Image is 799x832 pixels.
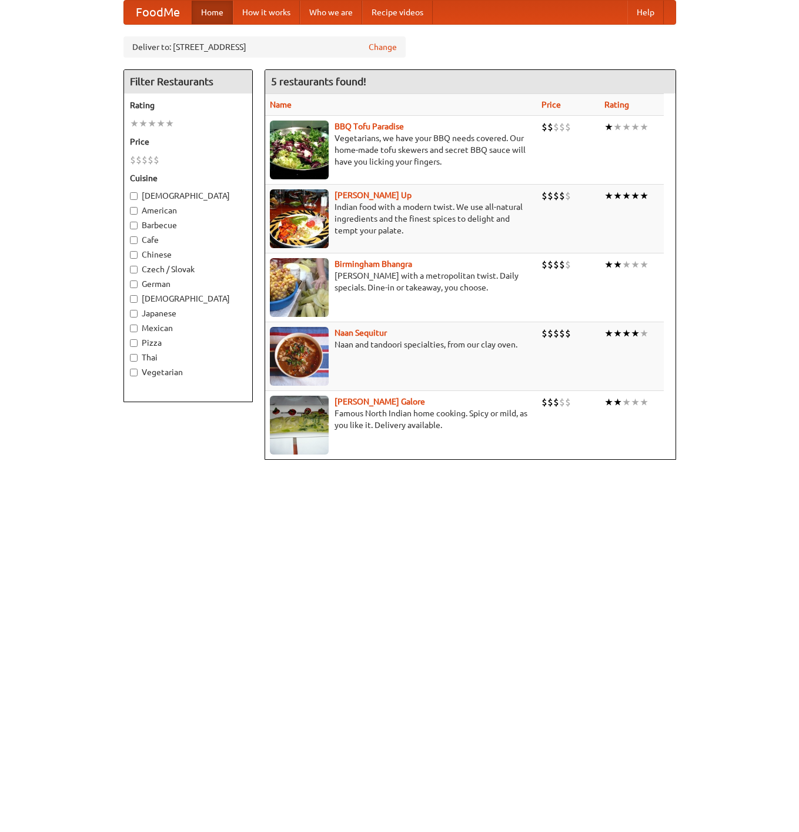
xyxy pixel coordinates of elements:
li: $ [142,153,148,166]
li: ★ [604,121,613,133]
label: Barbecue [130,219,246,231]
input: Japanese [130,310,138,318]
li: ★ [622,189,631,202]
li: ★ [604,327,613,340]
li: ★ [640,258,648,271]
li: ★ [640,396,648,409]
img: currygalore.jpg [270,396,329,455]
li: ★ [165,117,174,130]
li: $ [541,327,547,340]
a: BBQ Tofu Paradise [335,122,404,131]
li: $ [565,327,571,340]
li: ★ [613,327,622,340]
a: [PERSON_NAME] Up [335,191,412,200]
input: [DEMOGRAPHIC_DATA] [130,295,138,303]
label: Mexican [130,322,246,334]
li: $ [559,121,565,133]
li: ★ [604,189,613,202]
a: Home [192,1,233,24]
ng-pluralize: 5 restaurants found! [271,76,366,87]
p: Naan and tandoori specialties, from our clay oven. [270,339,533,350]
p: Indian food with a modern twist. We use all-natural ingredients and the finest spices to delight ... [270,201,533,236]
li: ★ [631,327,640,340]
input: Czech / Slovak [130,266,138,273]
p: Vegetarians, we have your BBQ needs covered. Our home-made tofu skewers and secret BBQ sauce will... [270,132,533,168]
a: Birmingham Bhangra [335,259,412,269]
input: Thai [130,354,138,362]
li: ★ [130,117,139,130]
li: $ [559,258,565,271]
input: [DEMOGRAPHIC_DATA] [130,192,138,200]
input: Mexican [130,325,138,332]
li: ★ [622,396,631,409]
li: ★ [631,258,640,271]
a: Price [541,100,561,109]
li: $ [565,396,571,409]
li: ★ [622,121,631,133]
input: Pizza [130,339,138,347]
label: German [130,278,246,290]
a: Recipe videos [362,1,433,24]
a: [PERSON_NAME] Galore [335,397,425,406]
li: ★ [156,117,165,130]
li: $ [565,189,571,202]
input: Barbecue [130,222,138,229]
label: American [130,205,246,216]
li: $ [547,396,553,409]
h4: Filter Restaurants [124,70,252,93]
li: ★ [139,117,148,130]
li: ★ [613,189,622,202]
a: FoodMe [124,1,192,24]
input: Chinese [130,251,138,259]
li: ★ [640,121,648,133]
p: Famous North Indian home cooking. Spicy or mild, as you like it. Delivery available. [270,407,533,431]
label: [DEMOGRAPHIC_DATA] [130,190,246,202]
p: [PERSON_NAME] with a metropolitan twist. Daily specials. Dine-in or takeaway, you choose. [270,270,533,293]
li: ★ [631,189,640,202]
li: $ [559,327,565,340]
img: naansequitur.jpg [270,327,329,386]
li: $ [565,258,571,271]
li: $ [153,153,159,166]
img: tofuparadise.jpg [270,121,329,179]
input: German [130,280,138,288]
li: $ [547,121,553,133]
li: $ [547,258,553,271]
input: American [130,207,138,215]
li: $ [130,153,136,166]
li: ★ [631,396,640,409]
li: ★ [604,396,613,409]
li: $ [136,153,142,166]
li: $ [547,189,553,202]
a: Name [270,100,292,109]
li: $ [559,396,565,409]
li: $ [553,396,559,409]
li: ★ [622,258,631,271]
li: $ [553,189,559,202]
li: ★ [631,121,640,133]
a: How it works [233,1,300,24]
li: $ [553,258,559,271]
h5: Cuisine [130,172,246,184]
li: $ [148,153,153,166]
img: bhangra.jpg [270,258,329,317]
li: ★ [640,327,648,340]
div: Deliver to: [STREET_ADDRESS] [123,36,406,58]
a: Naan Sequitur [335,328,387,338]
li: ★ [622,327,631,340]
li: $ [553,121,559,133]
li: ★ [613,121,622,133]
li: $ [541,121,547,133]
li: ★ [613,258,622,271]
input: Vegetarian [130,369,138,376]
li: $ [547,327,553,340]
a: Rating [604,100,629,109]
label: Czech / Slovak [130,263,246,275]
label: Pizza [130,337,246,349]
h5: Rating [130,99,246,111]
label: Cafe [130,234,246,246]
